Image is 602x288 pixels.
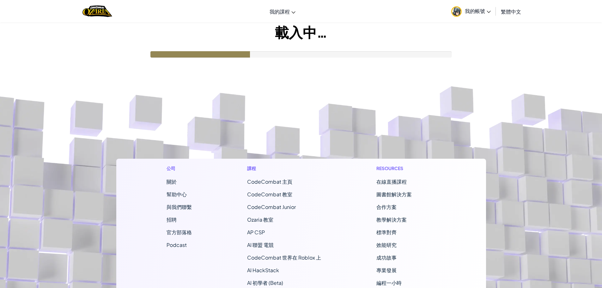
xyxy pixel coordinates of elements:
a: 成功故事 [376,254,397,261]
img: avatar [451,6,462,17]
a: 我的帳號 [448,1,494,21]
a: CodeCombat 教室 [247,191,292,198]
span: 與我們聯繫 [167,204,192,210]
a: 繁體中文 [498,3,524,20]
a: Podcast [167,242,187,248]
a: Ozaria by CodeCombat logo [82,5,112,18]
a: 專業發展 [376,267,397,273]
a: AI 初學者 (Beta) [247,279,283,286]
a: 在線直播課程 [376,178,407,185]
a: 合作方案 [376,204,397,210]
a: 編程一小時 [376,279,402,286]
h1: Resources [376,165,435,172]
a: 幫助中心 [167,191,187,198]
span: 我的課程 [270,8,290,15]
a: 關於 [167,178,177,185]
span: 我的帳號 [465,8,491,14]
a: 官方部落格 [167,229,192,236]
a: 我的課程 [266,3,299,20]
a: Ozaria 教室 [247,216,273,223]
a: AI HackStack [247,267,279,273]
span: CodeCombat 主頁 [247,178,292,185]
a: CodeCombat 世界在 Roblox 上 [247,254,321,261]
a: AI 聯盟 電競 [247,242,274,248]
a: 效能研究 [376,242,397,248]
h1: 公司 [167,165,192,172]
a: 圖書館解決方案 [376,191,412,198]
a: 招聘 [167,216,177,223]
a: 教學解決方案 [376,216,407,223]
a: 標準對齊 [376,229,397,236]
span: 繁體中文 [501,8,521,15]
h1: 課程 [247,165,321,172]
a: CodeCombat Junior [247,204,296,210]
img: Home [82,5,112,18]
a: AP CSP [247,229,265,236]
